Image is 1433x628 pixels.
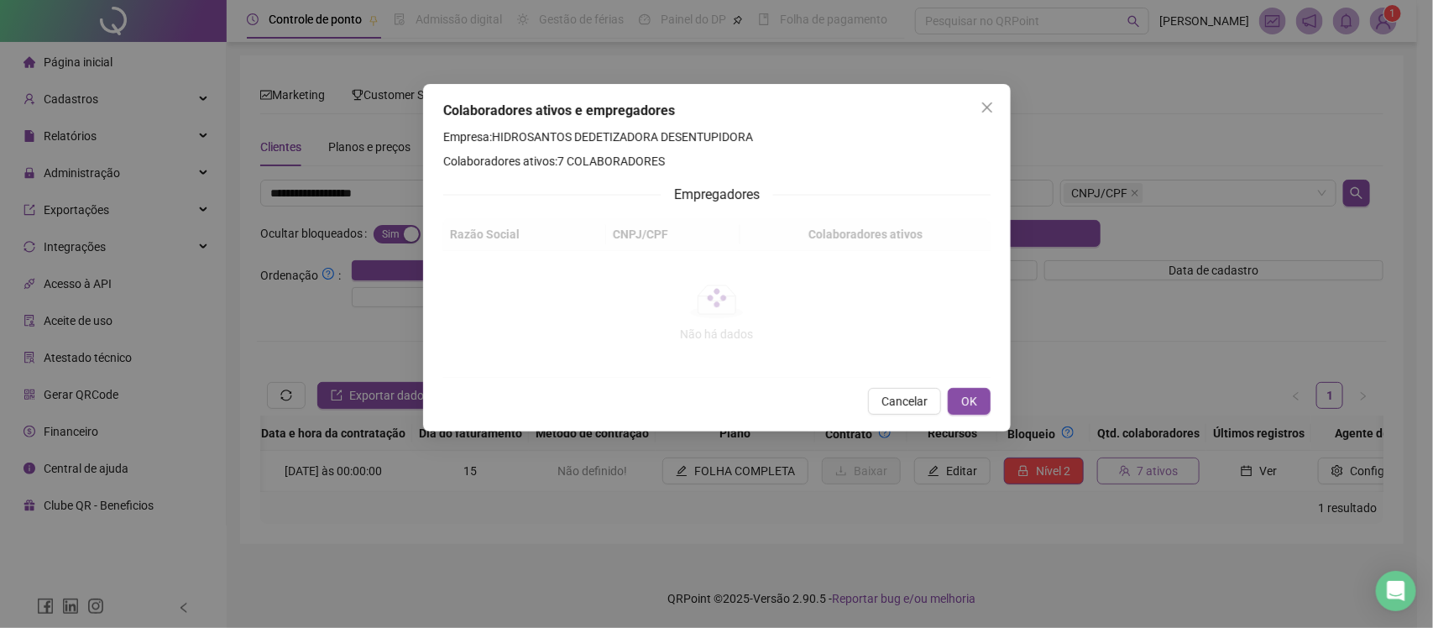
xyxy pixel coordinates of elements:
[981,101,994,114] span: close
[1376,571,1416,611] div: Open Intercom Messenger
[881,392,928,411] span: Cancelar
[443,152,991,170] h4: Colaboradores ativos: 7 COLABORADORES
[443,101,991,121] div: Colaboradores ativos e empregadores
[443,128,991,146] h4: Empresa: HIDROSANTOS DEDETIZADORA DESENTUPIDORA
[948,388,991,415] button: OK
[868,388,941,415] button: Cancelar
[961,392,977,411] span: OK
[661,184,773,205] span: Empregadores
[974,94,1001,121] button: Close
